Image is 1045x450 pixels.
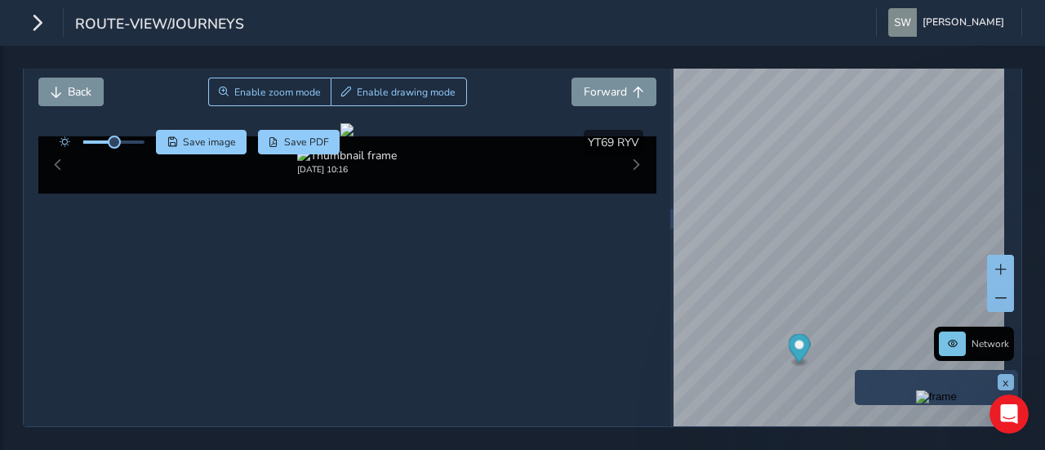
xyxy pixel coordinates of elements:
button: PDF [258,130,340,154]
button: Zoom [208,78,331,106]
button: [PERSON_NAME] [888,8,1010,37]
img: frame [916,390,957,403]
span: Back [68,84,91,100]
span: Save image [183,136,236,149]
span: Network [972,337,1009,350]
button: Back [38,78,104,106]
span: Enable zoom mode [234,86,321,99]
span: YT69 RYV [588,135,639,150]
button: Preview frame [859,390,1014,401]
iframe: Intercom live chat [989,394,1029,434]
span: Save PDF [284,136,329,149]
div: Map marker [789,334,811,368]
button: Save [156,130,247,154]
span: route-view/journeys [75,14,244,37]
img: diamond-layout [888,8,917,37]
div: [DATE] 10:16 [297,163,397,176]
button: Forward [571,78,656,106]
span: Forward [584,84,627,100]
button: Draw [331,78,467,106]
span: [PERSON_NAME] [923,8,1004,37]
button: x [998,374,1014,390]
img: Thumbnail frame [297,148,397,163]
span: Enable drawing mode [357,86,456,99]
